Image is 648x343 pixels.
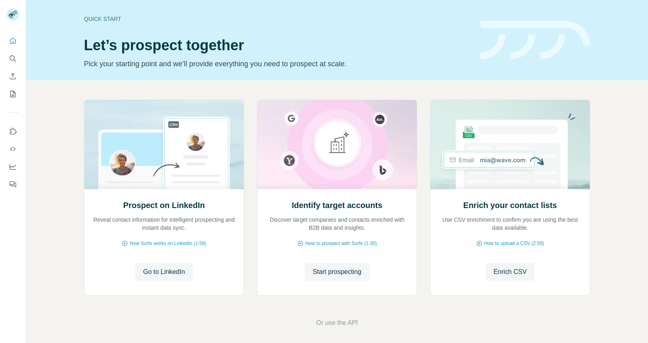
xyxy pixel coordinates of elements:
span: How Surfe works on LinkedIn (1:58) [130,240,206,247]
button: Search [6,51,19,66]
button: Enrich CSV [6,69,19,84]
div: Quick start [84,15,471,23]
button: Go to LinkedIn [135,263,193,281]
button: Use Surfe on LinkedIn [6,124,19,139]
h2: Identify target accounts [292,200,383,211]
button: Enrich CSV [485,263,535,281]
img: banner [481,21,590,60]
span: Go to LinkedIn [143,267,185,277]
h1: Let’s prospect together [84,37,471,53]
button: Quick start [6,34,19,48]
img: Identify target accounts [257,100,417,189]
button: Start prospecting [305,263,369,281]
p: Discover target companies and contacts enriched with B2B data and insights. [265,216,409,232]
img: Prospect on LinkedIn [84,100,244,189]
button: My lists [6,87,19,101]
h2: Enrich your contact lists [463,200,557,211]
h2: Prospect on LinkedIn [123,200,205,211]
button: Or use the API [316,318,358,328]
p: Pick your starting point and we’ll provide everything you need to prospect at scale. [84,58,471,69]
span: Start prospecting [313,267,361,277]
img: Enrich your contact lists [430,100,590,189]
span: Enrich CSV [493,267,527,277]
span: How to upload a CSV (2:59) [484,240,544,247]
button: Dashboard [6,159,19,174]
span: How to prospect with Surfe (1:30) [305,240,377,247]
button: Use Surfe API [6,142,19,156]
button: Feedback [6,177,19,192]
p: Reveal contact information for intelligent prospecting and instant data sync. [92,216,236,232]
p: Use CSV enrichment to confirm you are using the best data available. [438,216,582,232]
